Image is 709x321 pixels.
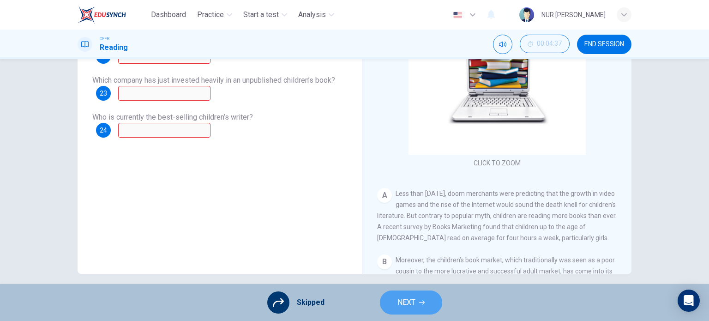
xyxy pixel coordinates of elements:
button: END SESSION [577,35,631,54]
div: Open Intercom Messenger [678,290,700,312]
span: 00:04:37 [537,40,562,48]
img: Profile picture [519,7,534,22]
span: NEXT [397,296,415,309]
span: Which company has just invested heavily in an unpublished children’s book? [92,76,335,85]
button: Dashboard [147,6,190,23]
div: NUR [PERSON_NAME] [541,9,606,20]
button: Analysis [294,6,338,23]
span: Who is currently the best-selling children’s writer? [92,113,253,121]
span: CEFR [100,36,109,42]
span: 24 [100,127,107,133]
span: 23 [100,90,107,97]
button: NEXT [380,291,442,315]
img: en [452,12,463,18]
span: Dashboard [151,9,186,20]
button: Practice [193,6,236,23]
span: END SESSION [584,41,624,48]
span: Start a test [243,9,279,20]
span: Analysis [298,9,326,20]
span: Practice [197,9,224,20]
span: 22 [100,53,107,60]
h1: Reading [100,42,128,53]
div: Hide [520,35,570,54]
div: B [377,254,392,269]
div: Mute [493,35,512,54]
div: A [377,188,392,203]
button: 00:04:37 [520,35,570,53]
a: EduSynch logo [78,6,147,24]
span: Skipped [297,297,324,308]
img: EduSynch logo [78,6,126,24]
span: Less than [DATE], doom merchants were predicting that the growth in video games and the rise of t... [377,190,617,242]
button: Start a test [240,6,291,23]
